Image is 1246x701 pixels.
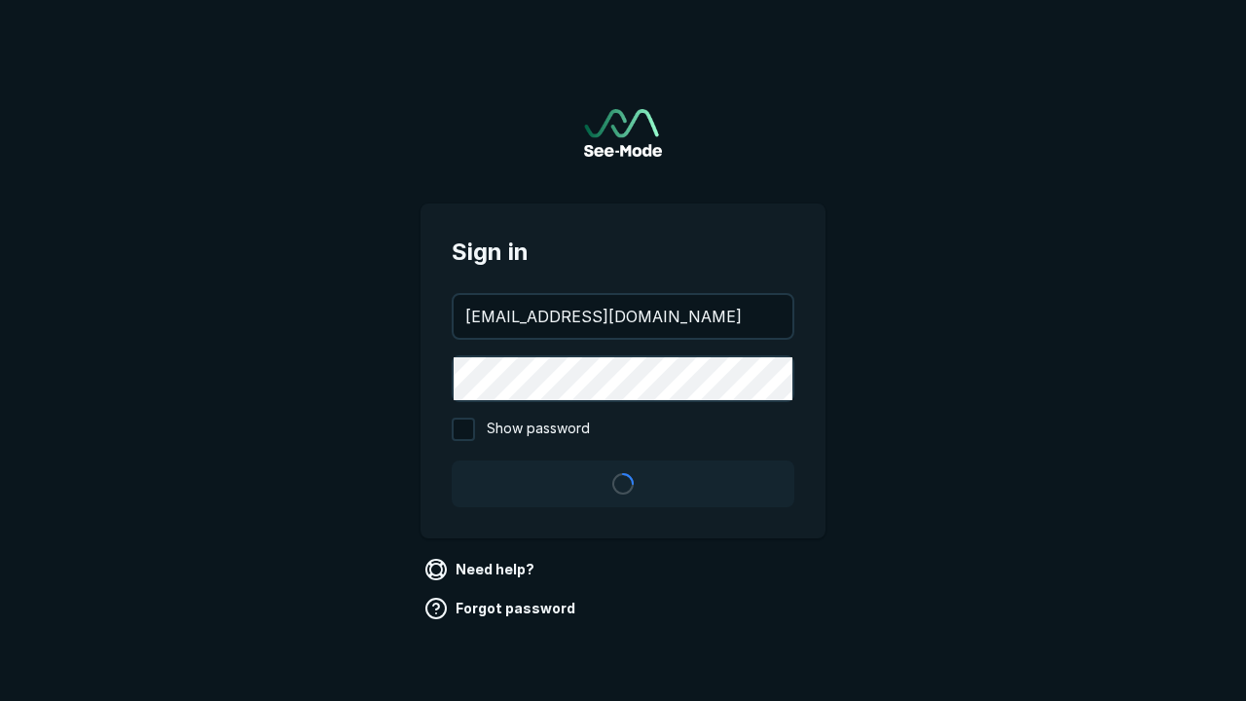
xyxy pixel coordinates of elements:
span: Sign in [452,235,794,270]
img: See-Mode Logo [584,109,662,157]
a: Go to sign in [584,109,662,157]
input: your@email.com [454,295,792,338]
a: Need help? [421,554,542,585]
span: Show password [487,418,590,441]
a: Forgot password [421,593,583,624]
